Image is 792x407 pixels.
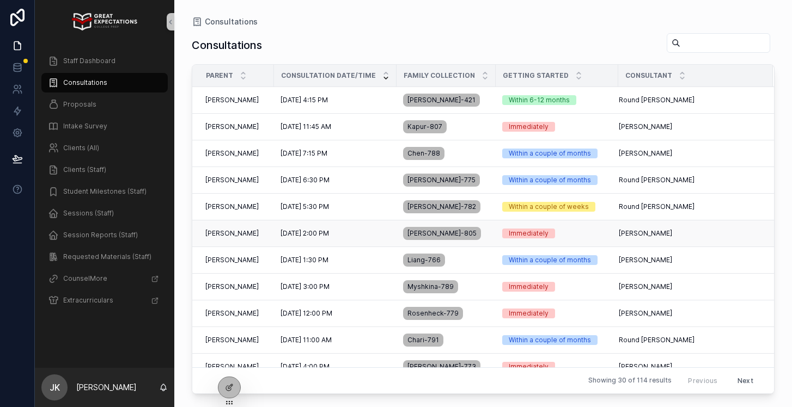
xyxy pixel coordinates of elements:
[281,336,332,344] span: [DATE] 11:00 AM
[281,149,390,158] a: [DATE] 7:15 PM
[403,331,489,349] a: Chari-791
[407,229,477,238] span: [PERSON_NAME]-805
[72,13,137,30] img: App logo
[281,229,390,238] a: [DATE] 2:00 PM
[407,362,476,371] span: [PERSON_NAME]-773
[502,149,612,158] a: Within a couple of months
[205,16,258,27] span: Consultations
[281,122,331,131] span: [DATE] 11:45 AM
[205,282,259,291] span: [PERSON_NAME]
[205,336,267,344] a: [PERSON_NAME]
[407,202,476,211] span: [PERSON_NAME]-782
[281,229,329,238] span: [DATE] 2:00 PM
[509,362,549,372] div: Immediately
[281,256,390,264] a: [DATE] 1:30 PM
[619,336,694,344] span: Round [PERSON_NAME]
[619,96,760,104] a: Round [PERSON_NAME]
[619,256,672,264] span: [PERSON_NAME]
[403,171,489,189] a: [PERSON_NAME]-775
[35,44,174,324] div: scrollable content
[205,362,259,371] span: [PERSON_NAME]
[619,176,760,184] a: Round [PERSON_NAME]
[281,282,330,291] span: [DATE] 3:00 PM
[205,149,267,158] a: [PERSON_NAME]
[502,255,612,265] a: Within a couple of months
[63,209,114,218] span: Sessions (Staff)
[502,229,612,238] a: Immediately
[588,377,672,385] span: Showing 30 of 114 results
[404,71,475,80] span: Family collection
[407,176,476,184] span: [PERSON_NAME]-775
[281,282,390,291] a: [DATE] 3:00 PM
[503,71,569,80] span: Getting Started
[281,336,390,344] a: [DATE] 11:00 AM
[619,336,760,344] a: Round [PERSON_NAME]
[281,202,390,211] a: [DATE] 5:30 PM
[41,203,168,223] a: Sessions (Staff)
[206,71,233,80] span: Parent
[403,305,489,322] a: Rosenheck-779
[502,362,612,372] a: Immediately
[281,362,330,371] span: [DATE] 4:00 PM
[403,145,489,162] a: Chen-788
[619,229,760,238] a: [PERSON_NAME]
[619,149,672,158] span: [PERSON_NAME]
[403,118,489,135] a: Kapur-807
[281,309,332,318] span: [DATE] 12:00 PM
[403,358,489,375] a: [PERSON_NAME]-773
[509,309,549,318] div: Immediately
[407,336,439,344] span: Chari-791
[41,291,168,310] a: Extracurriculars
[205,96,259,104] span: [PERSON_NAME]
[730,372,761,389] button: Next
[509,175,591,185] div: Within a couple of months
[619,202,694,211] span: Round [PERSON_NAME]
[403,278,489,295] a: Myshkina-789
[41,51,168,71] a: Staff Dashboard
[205,362,267,371] a: [PERSON_NAME]
[281,309,390,318] a: [DATE] 12:00 PM
[403,91,489,109] a: [PERSON_NAME]-421
[281,71,376,80] span: Consultation Date/Time
[619,122,672,131] span: [PERSON_NAME]
[205,309,259,318] span: [PERSON_NAME]
[63,252,151,261] span: Requested Materials (Staff)
[407,282,454,291] span: Myshkina-789
[63,231,138,239] span: Session Reports (Staff)
[63,100,96,109] span: Proposals
[407,309,459,318] span: Rosenheck-779
[502,202,612,212] a: Within a couple of weeks
[41,73,168,92] a: Consultations
[41,247,168,267] a: Requested Materials (Staff)
[41,269,168,288] a: CounselMore
[407,96,476,104] span: [PERSON_NAME]-421
[619,122,760,131] a: [PERSON_NAME]
[509,255,591,265] div: Within a couple of months
[50,381,60,394] span: JK
[63,165,106,174] span: Clients (Staff)
[619,96,694,104] span: Round [PERSON_NAME]
[205,256,267,264] a: [PERSON_NAME]
[63,274,107,283] span: CounselMore
[281,176,330,184] span: [DATE] 6:30 PM
[205,176,267,184] a: [PERSON_NAME]
[205,202,259,211] span: [PERSON_NAME]
[281,96,390,104] a: [DATE] 4:15 PM
[281,149,327,158] span: [DATE] 7:15 PM
[281,122,390,131] a: [DATE] 11:45 AM
[63,144,99,152] span: Clients (All)
[625,71,672,80] span: Consultant
[619,362,760,371] a: [PERSON_NAME]
[205,96,267,104] a: [PERSON_NAME]
[502,122,612,132] a: Immediately
[41,138,168,158] a: Clients (All)
[63,187,147,196] span: Student Milestones (Staff)
[205,229,259,238] span: [PERSON_NAME]
[63,57,115,65] span: Staff Dashboard
[502,175,612,185] a: Within a couple of months
[41,182,168,201] a: Student Milestones (Staff)
[41,225,168,245] a: Session Reports (Staff)
[63,122,107,131] span: Intake Survey
[509,229,549,238] div: Immediately
[205,229,267,238] a: [PERSON_NAME]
